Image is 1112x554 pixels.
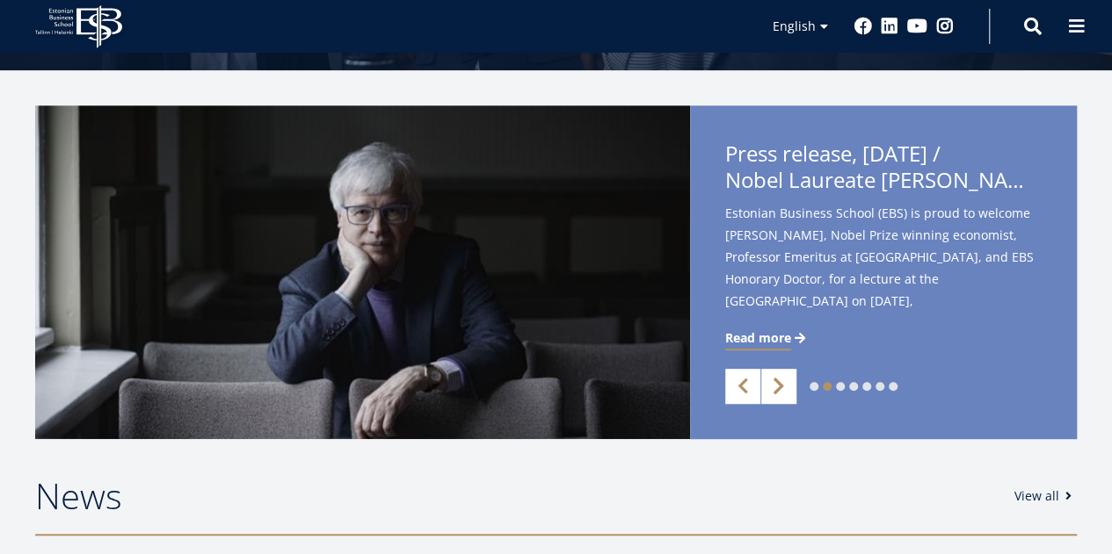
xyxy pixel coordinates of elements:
a: 2 [823,382,832,391]
a: Read more [725,329,809,347]
span: Read more [725,329,791,347]
a: Facebook [854,18,872,35]
span: Press release, [DATE] / [725,140,1042,198]
span: Estonian Business School (EBS) is proud to welcome [PERSON_NAME], Nobel Prize winning economist, ... [725,202,1042,340]
a: 3 [836,382,845,391]
span: Nobel Laureate [PERSON_NAME] to Deliver Lecture at [GEOGRAPHIC_DATA] [725,167,1042,193]
h2: News [35,474,997,518]
a: 6 [876,382,884,391]
a: 4 [849,382,858,391]
a: 1 [810,382,818,391]
a: View all [1014,487,1077,505]
img: a [35,105,690,439]
a: Instagram [936,18,954,35]
a: Previous [725,369,760,404]
a: Next [761,369,796,404]
a: 7 [889,382,898,391]
a: Youtube [907,18,927,35]
a: Linkedin [881,18,898,35]
a: 5 [862,382,871,391]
